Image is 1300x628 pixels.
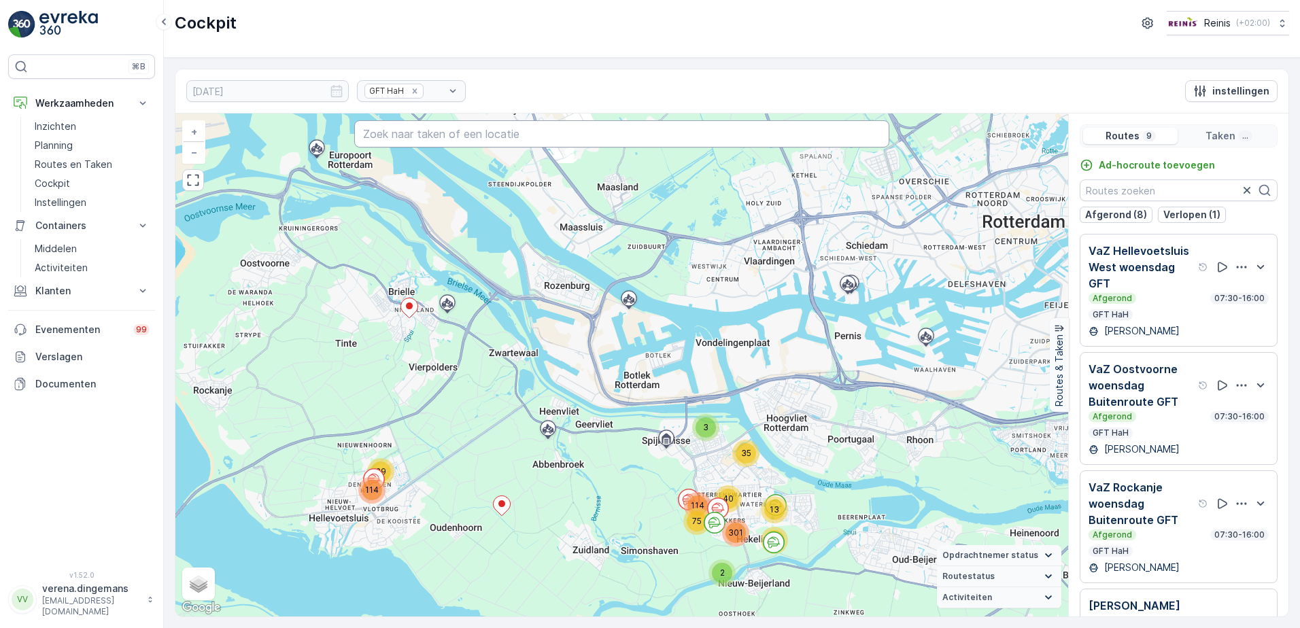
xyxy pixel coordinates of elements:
p: Documenten [35,377,150,391]
summary: Opdrachtnemer status [937,545,1061,566]
input: Routes zoeken [1080,179,1278,201]
a: Routes en Taken [29,155,155,174]
div: VV [12,589,33,610]
p: Routes [1106,129,1140,143]
p: verena.dingemans [42,582,140,595]
button: Reinis(+02:00) [1167,11,1289,35]
p: Routes & Taken [1053,334,1066,406]
img: Google [179,599,224,616]
p: VaZ Rockanje woensdag Buitenroute GFT [1089,479,1195,528]
a: Layers [184,569,213,599]
p: Cockpit [35,177,70,190]
div: 3 [692,414,719,441]
a: Middelen [29,239,155,258]
a: Evenementen99 [8,316,155,343]
span: − [191,146,198,158]
span: 2 [720,568,725,578]
p: Evenementen [35,323,125,336]
span: 301 [728,527,743,538]
span: v 1.52.0 [8,571,155,579]
p: [PERSON_NAME] [1101,442,1180,456]
p: VaZ Oostvoorne woensdag Buitenroute GFT [1089,361,1195,410]
div: 301 [722,519,749,546]
p: Reinis [1204,16,1231,30]
p: GFT HaH [1091,309,1130,320]
p: GFT HaH [1091,428,1130,438]
p: Verlopen (1) [1163,208,1220,222]
summary: Routestatus [937,566,1061,587]
p: Afgerond [1091,293,1133,304]
p: ( +02:00 ) [1236,18,1270,29]
div: help tooltippictogram [1198,498,1209,509]
p: Containers [35,219,128,232]
button: Verlopen (1) [1158,207,1226,223]
p: ⌘B [132,61,146,72]
button: VVverena.dingemans[EMAIL_ADDRESS][DOMAIN_NAME] [8,582,155,617]
a: Cockpit [29,174,155,193]
div: help tooltippictogram [1198,262,1209,273]
span: 29 [376,466,386,476]
button: instellingen [1185,80,1278,102]
p: Planning [35,139,73,152]
a: In zoomen [184,122,204,142]
span: Routestatus [942,571,995,582]
span: 13 [770,504,779,514]
a: Inzichten [29,117,155,136]
div: 13 [761,496,788,523]
div: 114 [684,492,711,519]
a: Instellingen [29,193,155,212]
p: Instellingen [35,196,86,209]
p: 07:30-16:00 [1213,293,1266,304]
div: 29 [367,458,394,485]
p: [EMAIL_ADDRESS][DOMAIN_NAME] [42,595,140,617]
p: Afgerond [1091,411,1133,422]
summary: Activiteiten [937,587,1061,608]
a: Planning [29,136,155,155]
p: instellingen [1212,84,1269,98]
span: 40 [723,493,734,504]
a: Documenten [8,370,155,398]
span: 75 [692,516,702,526]
p: Taken [1205,129,1235,143]
a: Dit gebied openen in Google Maps (er wordt een nieuw venster geopend) [179,599,224,616]
input: dd/mm/yyyy [186,80,349,102]
input: Zoek naar taken of een locatie [354,120,890,147]
div: 2 [708,559,736,587]
div: 75 [683,508,711,535]
p: Klanten [35,284,128,298]
p: Middelen [35,242,77,256]
p: [PERSON_NAME] [1101,561,1180,574]
div: 35 [732,440,759,467]
p: 9 [1145,130,1153,141]
p: ... [1241,130,1250,141]
button: Containers [8,212,155,239]
div: help tooltippictogram [1198,380,1209,391]
button: Afgerond (8) [1080,207,1152,223]
img: Reinis-Logo-Vrijstaand_Tekengebied-1-copy2_aBO4n7j.png [1167,16,1199,31]
a: Activiteiten [29,258,155,277]
span: 35 [741,448,751,458]
img: logo [8,11,35,38]
span: 114 [365,485,379,495]
button: Klanten [8,277,155,304]
span: + [191,126,197,137]
p: Activiteiten [35,261,88,275]
p: Afgerond [1091,529,1133,540]
p: VaZ Hellevoetsluis West woensdag GFT [1089,243,1195,292]
p: 07:30-16:00 [1213,529,1266,540]
span: Activiteiten [942,592,992,603]
p: [PERSON_NAME] [1101,324,1180,338]
img: logo_light-DOdMpM7g.png [39,11,98,38]
p: Inzichten [35,120,76,133]
p: Werkzaamheden [35,97,128,110]
div: 36 [761,527,788,554]
button: Werkzaamheden [8,90,155,117]
div: 40 [715,485,742,512]
p: Afgerond (8) [1085,208,1147,222]
p: Ad-hocroute toevoegen [1099,158,1215,172]
a: Ad-hocroute toevoegen [1080,158,1215,172]
p: Routes en Taken [35,158,112,171]
span: 114 [691,500,704,510]
p: Verslagen [35,350,150,364]
div: 114 [358,476,386,504]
